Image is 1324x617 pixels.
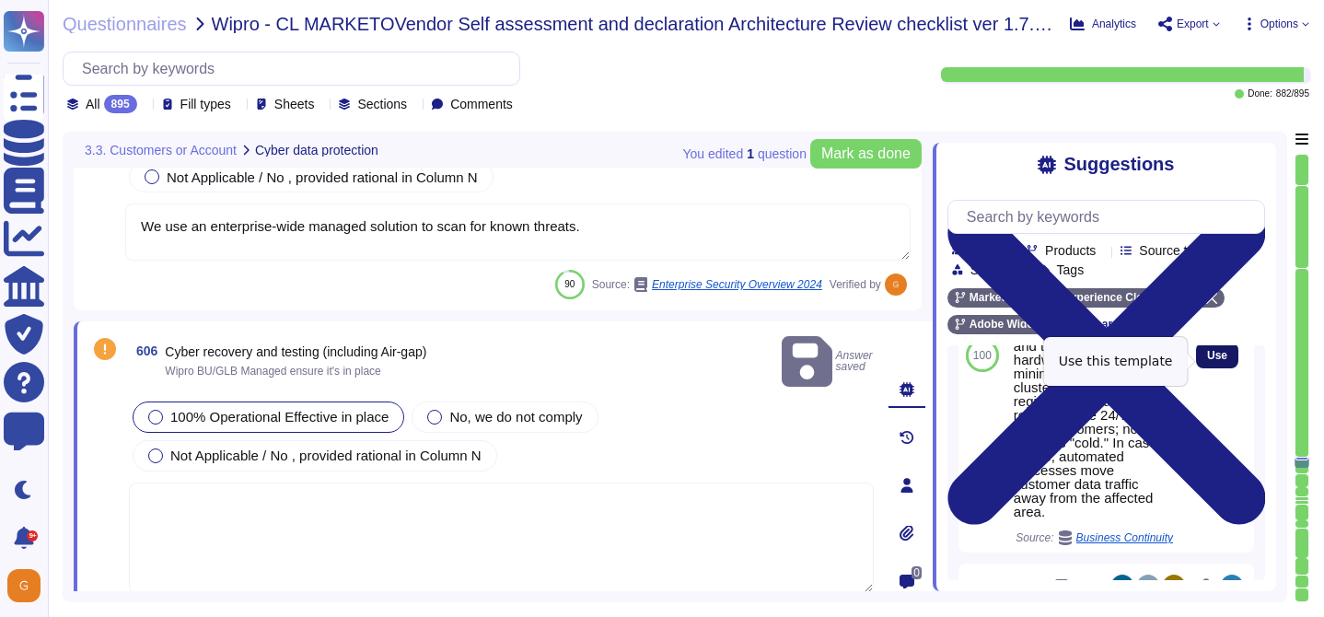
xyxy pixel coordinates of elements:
span: 0 [912,566,922,579]
span: Wipro BU/GLB Managed ensure it's in place [165,365,380,378]
span: Sheets [274,98,315,111]
span: Use [1207,350,1227,361]
input: Search by keywords [958,201,1264,233]
span: 606 [129,344,157,357]
div: 895 [104,95,137,113]
button: user [4,565,53,606]
span: 3.3. Customers or Account [85,144,237,157]
span: Enterprise Security Overview 2024 [652,279,822,290]
span: 100 [973,350,992,361]
span: All [86,98,100,111]
textarea: We use an enterprise-wide managed solution to scan for known threats. [125,204,911,261]
span: Fill types [180,98,231,111]
span: Analytics [1092,18,1136,29]
input: Search by keywords [73,52,519,85]
button: Analytics [1070,17,1136,31]
img: user [885,274,907,296]
span: Cyber data protection [255,144,378,157]
span: Questionnaires [63,15,187,33]
div: Use this template [1044,337,1188,386]
span: Not Applicable / No , provided rational in Column N [167,169,478,185]
button: Mark as done [810,139,922,169]
span: Cyber recovery and testing (including Air-gap) [165,344,426,359]
span: 90 [564,279,575,289]
span: You edited question [683,147,807,160]
span: No, we do not comply [449,409,582,425]
span: Source: [592,277,822,292]
span: 52 [1073,580,1085,591]
img: user [7,569,41,602]
span: Sections [357,98,407,111]
span: 100% Operational Effective in place [170,409,389,425]
span: Verified by [830,279,881,290]
span: Options [1260,18,1298,29]
button: Use [1196,343,1238,368]
img: user [1221,575,1243,597]
span: 882 / 895 [1276,89,1309,99]
span: Mark as done [821,146,911,161]
span: Export [1177,18,1209,29]
b: 1 [747,147,754,160]
span: Answer saved [782,332,874,390]
span: Not Applicable / No , provided rational in Column N [170,448,482,463]
span: Wipro - CL MARKETOVendor Self assessment and declaration Architecture Review checklist ver 1.7.9 ... [212,15,1055,33]
span: Done: [1248,89,1272,99]
span: Comments [450,98,513,111]
div: 9+ [27,530,38,541]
